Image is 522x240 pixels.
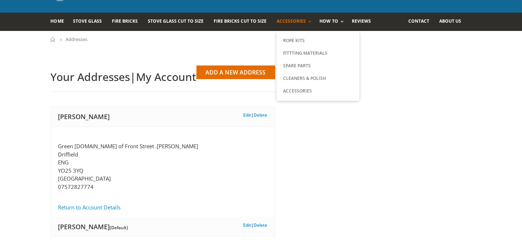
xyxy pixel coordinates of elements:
a: Stove Glass [73,13,107,31]
a: Home [51,13,69,31]
a: Cleaners & Polish [281,72,355,85]
span: Accessories [277,18,306,24]
a: Accessories [277,13,315,31]
a: Rope Kits [281,35,355,47]
a: About us [439,13,467,31]
a: Edit [244,112,251,118]
a: Return to Account Details [58,204,121,211]
a: Delete [254,112,268,118]
h3: [PERSON_NAME] [51,107,275,127]
a: Stove Glass Cut To Size [148,13,209,31]
span: Fire Bricks [112,18,138,24]
a: Accessories [281,85,355,97]
span: Reviews [352,18,371,24]
span: Home [51,18,64,24]
span: Stove Glass [73,18,102,24]
h2: | [51,70,196,85]
span: Addresses [65,36,87,42]
a: Fire Bricks [112,13,143,31]
span: Fire Bricks Cut To Size [214,18,267,24]
span: Stove Glass Cut To Size [148,18,204,24]
span: (Default) [110,225,128,231]
a: How To [320,13,347,31]
h3: [PERSON_NAME] [51,217,275,237]
a: Reviews [352,13,376,31]
a: Fittting Materials [281,47,355,59]
span: Your Addresses [51,69,130,84]
p: Green [DOMAIN_NAME] of Front Street .[PERSON_NAME] Driffield ENG YO25 3YQ [GEOGRAPHIC_DATA] 07572... [58,134,268,191]
a: Add a New Address [196,65,275,79]
span: | [244,112,268,118]
span: My Account [136,69,196,84]
a: Edit [244,222,251,228]
span: How To [320,18,338,24]
span: About us [439,18,461,24]
span: | [244,222,268,228]
a: Contact [408,13,435,31]
a: Delete [254,222,268,228]
a: Home [51,37,56,42]
span: Contact [408,18,429,24]
a: Spare Parts [281,59,355,72]
a: Fire Bricks Cut To Size [214,13,272,31]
